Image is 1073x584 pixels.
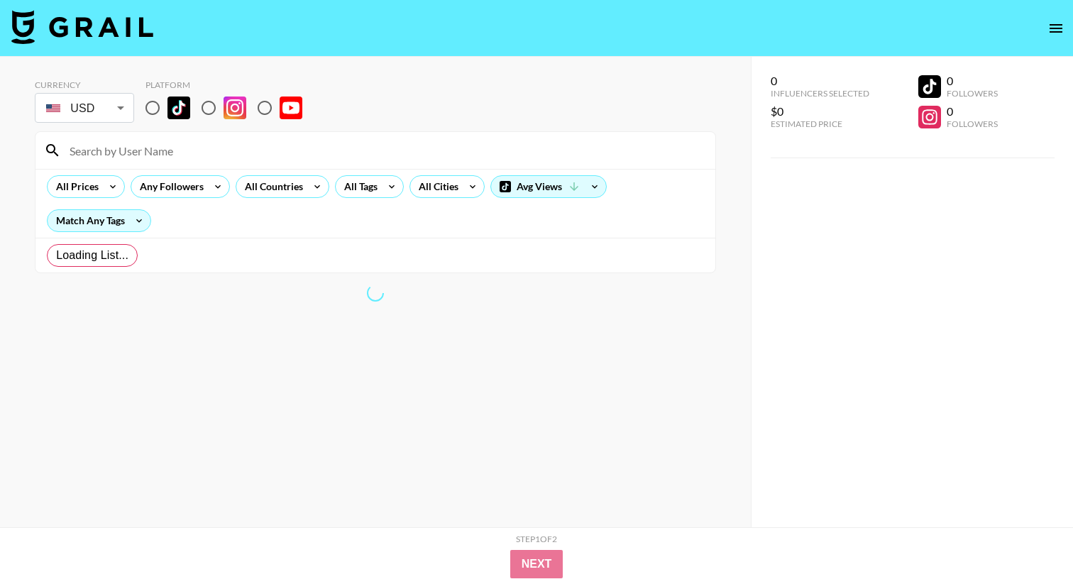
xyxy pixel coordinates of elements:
div: All Cities [410,176,461,197]
img: Instagram [224,97,246,119]
div: Currency [35,79,134,90]
button: Next [510,550,563,578]
span: Refreshing lists, bookers, clients, countries, tags, cities, talent, talent... [367,285,384,302]
span: Loading List... [56,247,128,264]
img: YouTube [280,97,302,119]
div: Followers [947,119,998,129]
div: All Tags [336,176,380,197]
input: Search by User Name [61,139,707,162]
div: All Prices [48,176,101,197]
div: Match Any Tags [48,210,150,231]
div: Followers [947,88,998,99]
button: open drawer [1042,14,1070,43]
div: All Countries [236,176,306,197]
div: 0 [947,74,998,88]
img: Grail Talent [11,10,153,44]
div: $0 [771,104,869,119]
div: Platform [145,79,314,90]
div: 0 [771,74,869,88]
div: USD [38,96,131,121]
div: Estimated Price [771,119,869,129]
img: TikTok [167,97,190,119]
div: Avg Views [491,176,606,197]
div: Influencers Selected [771,88,869,99]
div: Any Followers [131,176,207,197]
div: Step 1 of 2 [516,534,557,544]
div: 0 [947,104,998,119]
